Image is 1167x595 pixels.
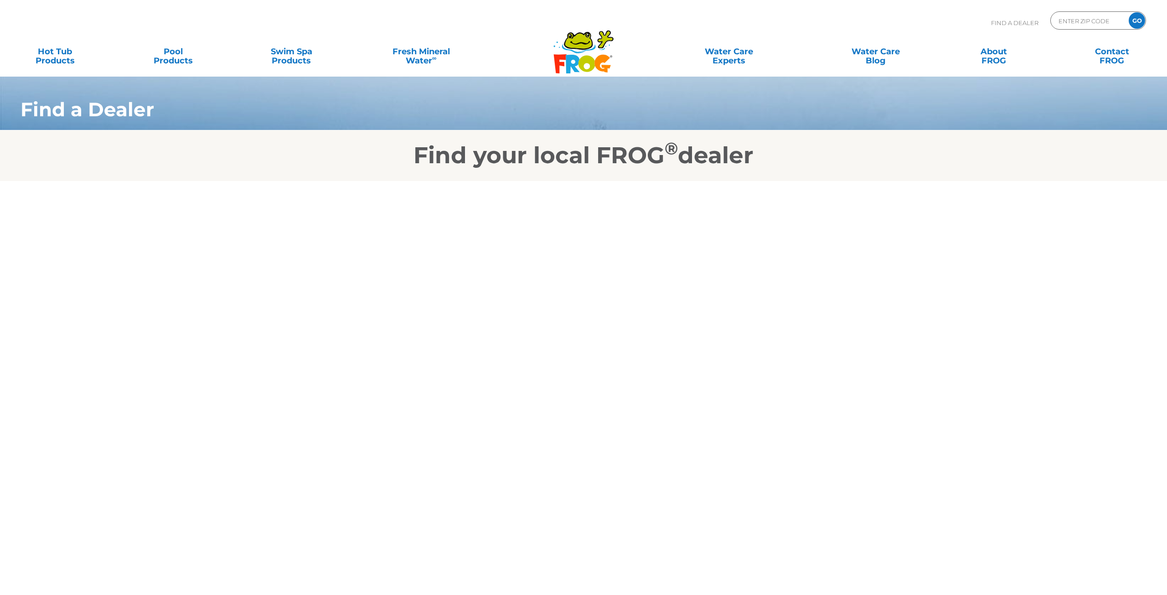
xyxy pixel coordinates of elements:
a: PoolProducts [127,42,219,61]
a: Swim SpaProducts [245,42,337,61]
p: Find A Dealer [991,11,1038,34]
sup: ® [665,138,678,159]
input: GO [1129,12,1145,29]
sup: ∞ [432,54,437,62]
h1: Find a Dealer [21,98,1045,120]
h2: Find your local FROG dealer [7,142,1160,169]
a: Hot TubProducts [9,42,101,61]
a: Water CareBlog [830,42,922,61]
a: Fresh MineralWater∞ [364,42,479,61]
img: Frog Products Logo [548,18,619,74]
a: Water CareExperts [654,42,804,61]
a: AboutFROG [948,42,1040,61]
a: ContactFROG [1066,42,1158,61]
